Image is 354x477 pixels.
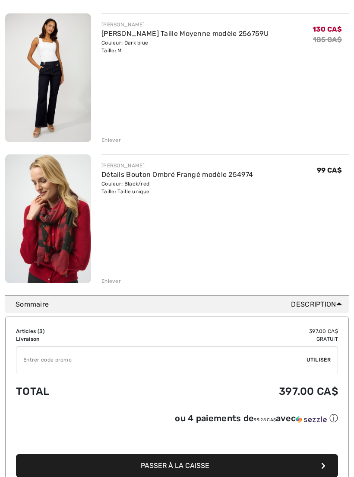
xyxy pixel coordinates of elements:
div: Couleur: Black/red Taille: Taille unique [101,180,253,195]
td: Articles ( ) [16,327,132,335]
td: 397.00 CA$ [132,327,338,335]
a: Détails Bouton Ombré Frangé modèle 254974 [101,170,253,179]
td: 397.00 CA$ [132,377,338,406]
iframe: PayPal-paypal [16,427,338,451]
span: 3 [39,328,43,334]
s: 185 CA$ [313,35,342,44]
img: Sezzle [296,416,327,423]
td: Gratuit [132,335,338,343]
span: 99 CA$ [317,166,342,174]
img: Détails Bouton Ombré Frangé modèle 254974 [5,154,91,283]
div: [PERSON_NAME] [101,21,269,29]
span: Passer à la caisse [141,461,209,470]
img: Jean Évasé Taille Moyenne modèle 256759U [5,13,91,143]
td: Total [16,377,132,406]
div: ou 4 paiements de99.25 CA$avecSezzle Cliquez pour en savoir plus sur Sezzle [16,413,338,427]
input: Code promo [16,347,307,373]
span: Utiliser [307,356,331,364]
div: [PERSON_NAME] [101,162,253,170]
span: 99.25 CA$ [254,417,276,423]
span: Description [291,299,345,310]
span: 130 CA$ [313,25,342,33]
div: Enlever [101,136,121,144]
td: Livraison [16,335,132,343]
a: [PERSON_NAME] Taille Moyenne modèle 256759U [101,29,269,38]
div: Couleur: Dark blue Taille: M [101,39,269,54]
div: Enlever [101,277,121,285]
div: Sommaire [16,299,345,310]
div: ou 4 paiements de avec [175,413,338,424]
